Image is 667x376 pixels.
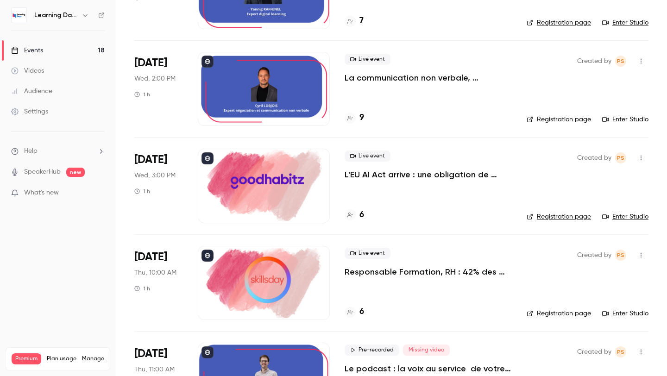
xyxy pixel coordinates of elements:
span: new [66,168,85,177]
span: Plan usage [47,355,76,363]
a: L'EU AI Act arrive : une obligation de formation… et une opportunité stratégique pour votre entre... [345,169,512,180]
span: Pre-recorded [345,345,399,356]
span: Wed, 3:00 PM [134,171,176,180]
a: Manage [82,355,104,363]
span: Live event [345,150,390,162]
div: Audience [11,87,52,96]
a: Enter Studio [602,309,648,318]
div: 1 h [134,285,150,292]
span: Live event [345,54,390,65]
span: Help [24,146,38,156]
a: 6 [345,306,364,318]
span: Wed, 2:00 PM [134,74,176,83]
div: Videos [11,66,44,75]
a: Le podcast : la voix au service de votre pédagogie [345,363,512,374]
span: Prad Selvarajah [615,56,626,67]
span: [DATE] [134,346,167,361]
a: Enter Studio [602,212,648,221]
a: Responsable Formation, RH : 42% des managers vous ignorent. Que faites-vous ? [345,266,512,277]
span: Premium [12,353,41,364]
span: What's new [24,188,59,198]
a: Enter Studio [602,18,648,27]
a: 9 [345,112,364,124]
span: Prad Selvarajah [615,152,626,163]
span: Thu, 11:00 AM [134,365,175,374]
a: 6 [345,209,364,221]
div: Events [11,46,43,55]
h6: Learning Days [34,11,78,20]
a: Enter Studio [602,115,648,124]
div: Oct 8 Wed, 2:00 PM (Europe/Paris) [134,52,183,126]
span: PS [617,346,624,357]
span: PS [617,152,624,163]
span: Prad Selvarajah [615,250,626,261]
span: Created by [577,56,611,67]
span: Created by [577,250,611,261]
a: La communication non verbale, comprendre au delà des mots pour installer la confiance [345,72,512,83]
h4: 9 [359,112,364,124]
div: 1 h [134,91,150,98]
span: Prad Selvarajah [615,346,626,357]
a: Registration page [527,212,591,221]
span: Created by [577,346,611,357]
h4: 7 [359,15,364,27]
div: Oct 8 Wed, 3:00 PM (Europe/Paris) [134,149,183,223]
a: 7 [345,15,364,27]
div: Settings [11,107,48,116]
div: 1 h [134,188,150,195]
li: help-dropdown-opener [11,146,105,156]
span: [DATE] [134,56,167,70]
div: Oct 9 Thu, 10:00 AM (Europe/Paris) [134,246,183,320]
iframe: Noticeable Trigger [94,189,105,197]
h4: 6 [359,306,364,318]
a: Registration page [527,115,591,124]
a: Registration page [527,309,591,318]
img: Learning Days [12,8,26,23]
span: PS [617,56,624,67]
span: Live event [345,248,390,259]
span: Thu, 10:00 AM [134,268,176,277]
h4: 6 [359,209,364,221]
span: PS [617,250,624,261]
span: [DATE] [134,250,167,264]
span: Missing video [403,345,450,356]
a: Registration page [527,18,591,27]
a: SpeakerHub [24,167,61,177]
span: [DATE] [134,152,167,167]
span: Created by [577,152,611,163]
